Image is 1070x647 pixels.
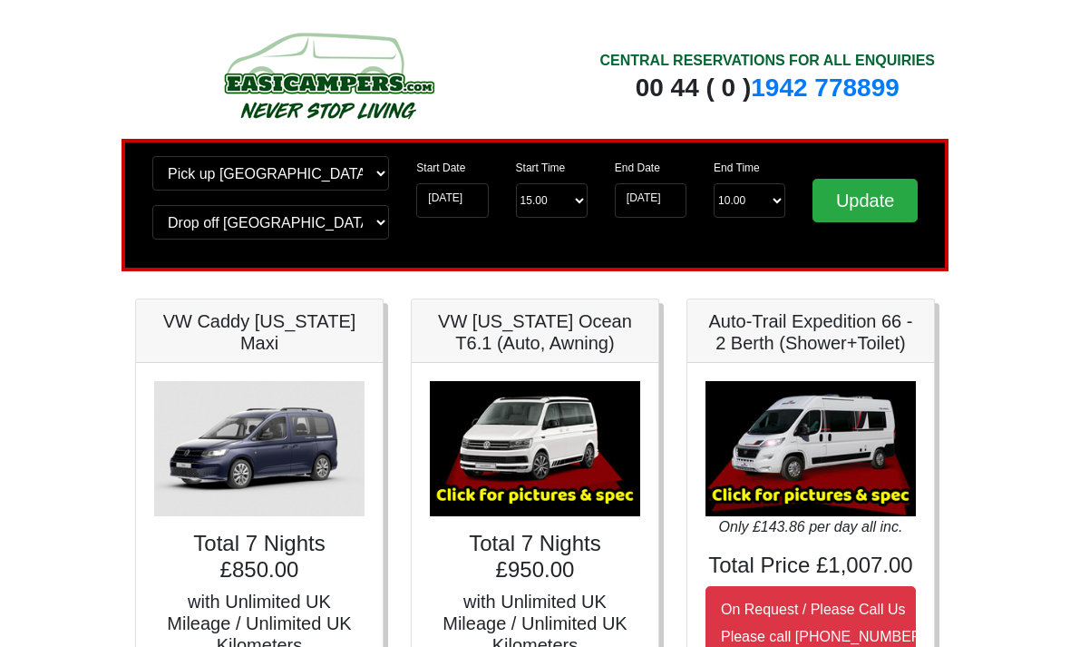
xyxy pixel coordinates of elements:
[154,531,365,583] h4: Total 7 Nights £850.00
[430,381,640,516] img: VW California Ocean T6.1 (Auto, Awning)
[615,183,686,218] input: Return Date
[751,74,900,102] a: 1942 778899
[154,310,365,354] h5: VW Caddy [US_STATE] Maxi
[156,25,501,125] img: campers-checkout-logo.png
[705,381,916,516] img: Auto-Trail Expedition 66 - 2 Berth (Shower+Toilet)
[721,602,926,644] small: On Request / Please Call Us Please call [PHONE_NUMBER]
[599,50,935,72] div: CENTRAL RESERVATIONS FOR ALL ENQUIRIES
[719,519,903,534] i: Only £143.86 per day all inc.
[416,160,465,176] label: Start Date
[812,179,918,222] input: Update
[705,310,916,354] h5: Auto-Trail Expedition 66 - 2 Berth (Shower+Toilet)
[430,310,640,354] h5: VW [US_STATE] Ocean T6.1 (Auto, Awning)
[615,160,660,176] label: End Date
[516,160,566,176] label: Start Time
[714,160,760,176] label: End Time
[154,381,365,516] img: VW Caddy California Maxi
[599,72,935,104] div: 00 44 ( 0 )
[430,531,640,583] h4: Total 7 Nights £950.00
[705,553,916,579] h4: Total Price £1,007.00
[416,183,488,218] input: Start Date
